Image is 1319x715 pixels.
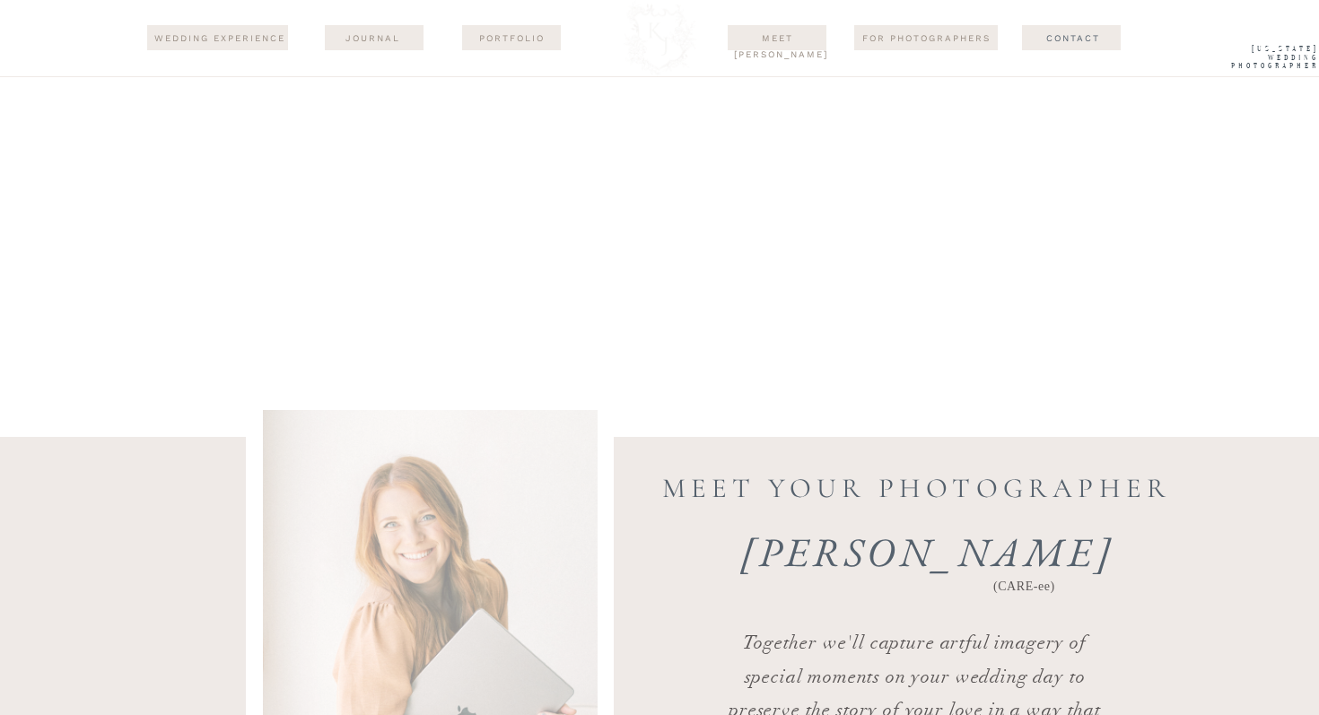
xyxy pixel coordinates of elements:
a: Meet [PERSON_NAME] [734,31,821,45]
a: Portfolio [468,31,555,45]
a: Contact [1010,31,1135,45]
p: (CARE-ee) [993,553,1073,600]
h2: MEET YOUR PHOTOGRAPHER [649,472,1184,509]
a: [US_STATE] WEdding Photographer [1203,45,1319,75]
a: wedding experience [152,31,287,47]
h3: [PERSON_NAME] [721,516,1133,594]
a: For Photographers [854,31,998,45]
a: journal [329,31,416,45]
